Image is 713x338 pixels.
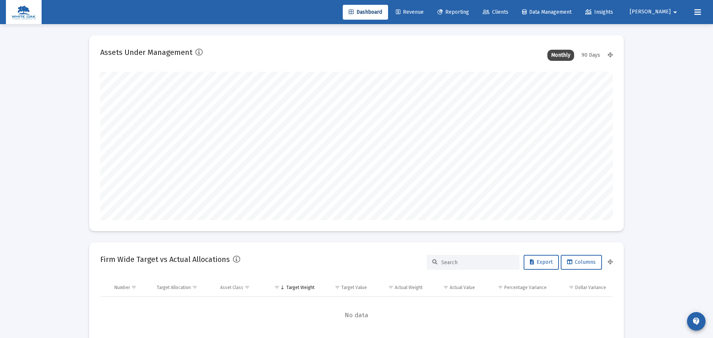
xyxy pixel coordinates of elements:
[630,9,671,15] span: [PERSON_NAME]
[575,285,606,291] div: Dollar Variance
[569,285,574,290] span: Show filter options for column 'Dollar Variance'
[483,9,508,15] span: Clients
[341,285,367,291] div: Target Value
[561,255,602,270] button: Columns
[372,279,428,296] td: Column Actual Weight
[100,279,613,334] div: Data grid
[274,285,280,290] span: Show filter options for column 'Target Weight'
[437,9,469,15] span: Reporting
[530,259,553,265] span: Export
[621,4,688,19] button: [PERSON_NAME]
[585,9,613,15] span: Insights
[524,255,559,270] button: Export
[114,285,130,291] div: Number
[335,285,340,290] span: Show filter options for column 'Target Value'
[567,259,596,265] span: Columns
[100,253,230,265] h2: Firm Wide Target vs Actual Allocations
[498,285,503,290] span: Show filter options for column 'Percentage Variance'
[390,5,430,20] a: Revenue
[552,279,613,296] td: Column Dollar Variance
[671,5,680,20] mat-icon: arrow_drop_down
[109,279,152,296] td: Column Number
[450,285,475,291] div: Actual Value
[349,9,382,15] span: Dashboard
[441,259,514,266] input: Search
[244,285,250,290] span: Show filter options for column 'Asset Class'
[320,279,372,296] td: Column Target Value
[395,285,423,291] div: Actual Weight
[547,50,574,61] div: Monthly
[388,285,394,290] span: Show filter options for column 'Actual Weight'
[579,5,619,20] a: Insights
[516,5,577,20] a: Data Management
[432,5,475,20] a: Reporting
[343,5,388,20] a: Dashboard
[264,279,320,296] td: Column Target Weight
[286,285,315,291] div: Target Weight
[157,285,191,291] div: Target Allocation
[477,5,514,20] a: Clients
[192,285,198,290] span: Show filter options for column 'Target Allocation'
[578,50,604,61] div: 90 Days
[522,9,572,15] span: Data Management
[480,279,551,296] td: Column Percentage Variance
[443,285,449,290] span: Show filter options for column 'Actual Value'
[396,9,424,15] span: Revenue
[12,5,36,20] img: Dashboard
[131,285,137,290] span: Show filter options for column 'Number'
[504,285,547,291] div: Percentage Variance
[152,279,215,296] td: Column Target Allocation
[428,279,480,296] td: Column Actual Value
[692,317,701,326] mat-icon: contact_support
[220,285,243,291] div: Asset Class
[100,311,613,319] span: No data
[100,46,192,58] h2: Assets Under Management
[215,279,264,296] td: Column Asset Class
